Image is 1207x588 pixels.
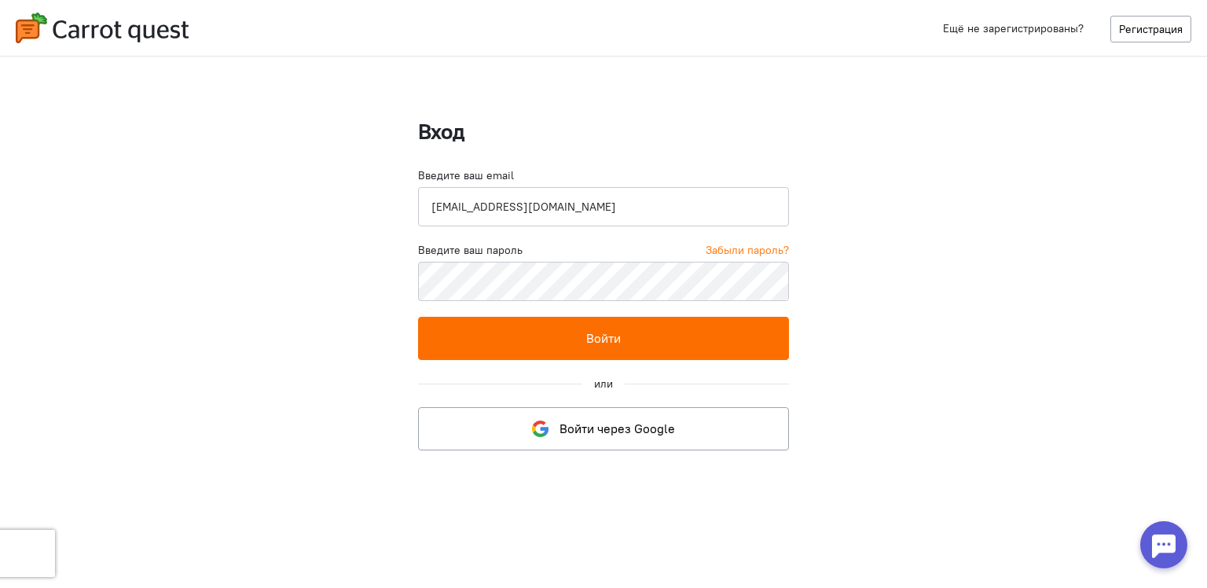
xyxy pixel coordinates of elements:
img: google-logo.svg [532,421,548,437]
img: carrot-quest-logo.svg [16,13,189,43]
a: Регистрация [1110,16,1191,42]
label: Введите ваш пароль [418,242,523,258]
button: Войти [418,317,789,360]
label: Введите ваш email [418,167,514,183]
span: Ещё не зарегистрированы? [943,21,1084,35]
div: или [594,376,613,391]
input: Электронная почта [418,187,789,226]
span: Войти через Google [559,421,675,436]
strong: Вход [418,117,464,145]
a: Забыли пароль? [706,242,789,258]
